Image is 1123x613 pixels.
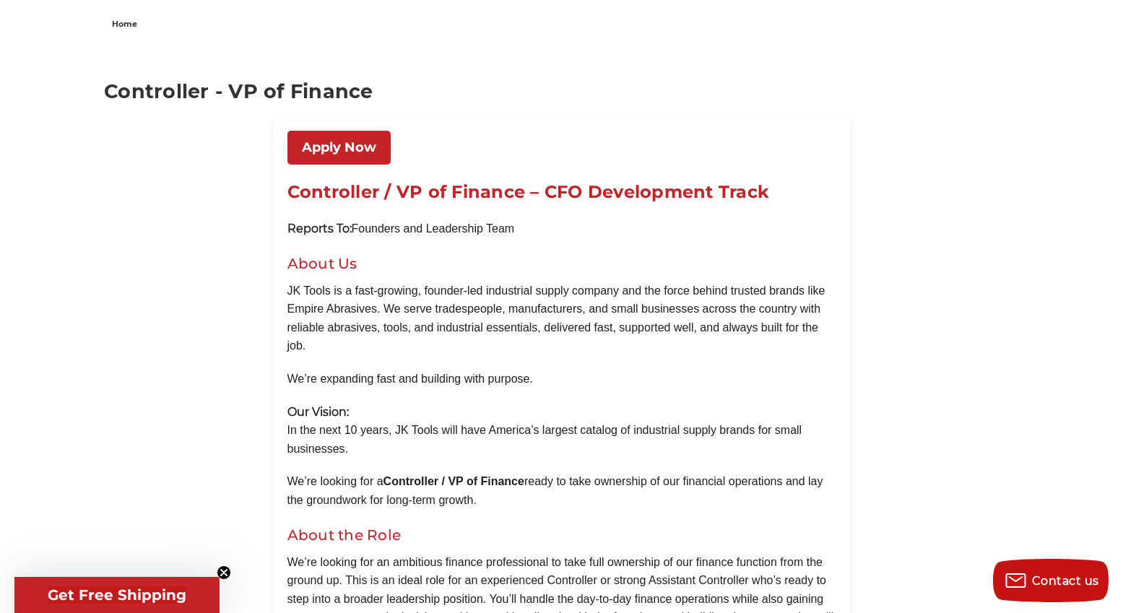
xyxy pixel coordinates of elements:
[287,405,349,419] strong: Our Vision:
[112,19,137,29] span: home
[287,282,836,355] p: JK Tools is a fast-growing, founder-led industrial supply company and the force behind trusted br...
[287,253,836,274] h2: About Us
[383,475,524,487] b: Controller / VP of Finance
[287,403,836,458] p: In the next 10 years, JK Tools will have America’s largest catalog of industrial supply brands fo...
[217,565,231,580] button: Close teaser
[1032,574,1099,588] span: Contact us
[287,370,836,388] p: We’re expanding fast and building with purpose.
[48,586,186,604] span: Get Free Shipping
[287,524,836,546] h2: About the Role
[993,559,1109,602] button: Contact us
[287,131,391,165] a: Apply Now
[287,222,352,235] strong: Reports To:
[287,219,836,238] p: Founders and Leadership Team
[287,472,836,509] p: We’re looking for a ready to take ownership of our financial operations and lay the groundwork fo...
[14,577,220,613] div: Get Free ShippingClose teaser
[287,179,836,205] h1: Controller / VP of Finance – CFO Development Track
[104,82,1019,101] h1: Controller - VP of Finance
